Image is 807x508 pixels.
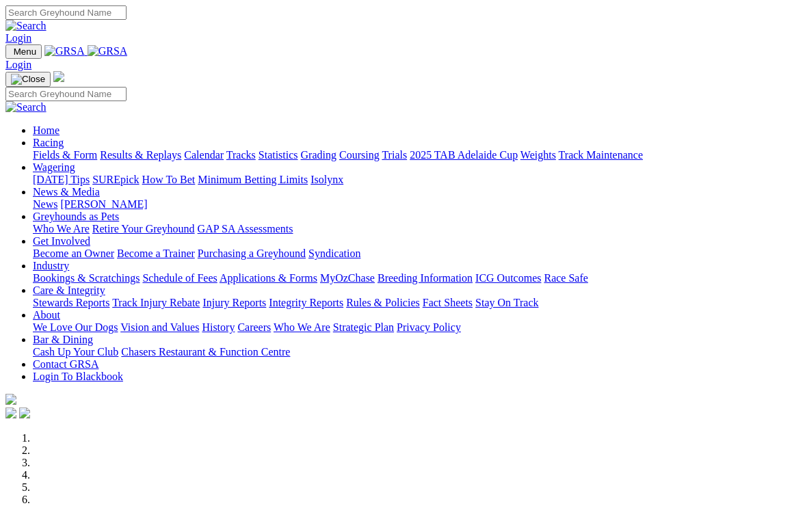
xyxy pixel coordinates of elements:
a: [PERSON_NAME] [60,198,147,210]
img: twitter.svg [19,407,30,418]
a: How To Bet [142,174,196,185]
a: Race Safe [544,272,587,284]
a: Get Involved [33,235,90,247]
img: logo-grsa-white.png [5,394,16,405]
a: Care & Integrity [33,284,105,296]
a: Vision and Values [120,321,199,333]
a: News [33,198,57,210]
a: Strategic Plan [333,321,394,333]
a: Login [5,59,31,70]
button: Toggle navigation [5,44,42,59]
img: Search [5,20,47,32]
a: Trials [382,149,407,161]
div: Greyhounds as Pets [33,223,802,235]
div: Wagering [33,174,802,186]
div: Racing [33,149,802,161]
a: Who We Are [274,321,330,333]
a: [DATE] Tips [33,174,90,185]
a: Breeding Information [378,272,473,284]
a: Industry [33,260,69,271]
a: MyOzChase [320,272,375,284]
a: Privacy Policy [397,321,461,333]
a: 2025 TAB Adelaide Cup [410,149,518,161]
a: Integrity Reports [269,297,343,308]
a: Purchasing a Greyhound [198,248,306,259]
a: Greyhounds as Pets [33,211,119,222]
a: Become a Trainer [117,248,195,259]
a: SUREpick [92,174,139,185]
a: History [202,321,235,333]
a: Cash Up Your Club [33,346,118,358]
a: Results & Replays [100,149,181,161]
a: Login [5,32,31,44]
a: Stewards Reports [33,297,109,308]
a: Weights [520,149,556,161]
a: Track Maintenance [559,149,643,161]
a: Careers [237,321,271,333]
a: Coursing [339,149,380,161]
a: Become an Owner [33,248,114,259]
a: Chasers Restaurant & Function Centre [121,346,290,358]
input: Search [5,87,127,101]
a: Syndication [308,248,360,259]
button: Toggle navigation [5,72,51,87]
a: ICG Outcomes [475,272,541,284]
a: Contact GRSA [33,358,98,370]
a: Grading [301,149,336,161]
div: Industry [33,272,802,284]
a: We Love Our Dogs [33,321,118,333]
a: Bookings & Scratchings [33,272,140,284]
a: Wagering [33,161,75,173]
a: Home [33,124,59,136]
a: Fact Sheets [423,297,473,308]
a: Calendar [184,149,224,161]
span: Menu [14,46,36,57]
img: logo-grsa-white.png [53,71,64,82]
a: Track Injury Rebate [112,297,200,308]
img: Close [11,74,45,85]
a: About [33,309,60,321]
a: Minimum Betting Limits [198,174,308,185]
a: Applications & Forms [220,272,317,284]
div: Bar & Dining [33,346,802,358]
img: GRSA [88,45,128,57]
a: Racing [33,137,64,148]
a: Statistics [259,149,298,161]
a: Fields & Form [33,149,97,161]
a: Schedule of Fees [142,272,217,284]
img: facebook.svg [5,407,16,418]
a: Who We Are [33,223,90,235]
div: Get Involved [33,248,802,260]
div: About [33,321,802,334]
a: Stay On Track [475,297,538,308]
a: Isolynx [310,174,343,185]
a: Retire Your Greyhound [92,223,195,235]
a: News & Media [33,186,100,198]
img: GRSA [44,45,85,57]
input: Search [5,5,127,20]
a: Login To Blackbook [33,371,123,382]
a: Injury Reports [202,297,266,308]
div: News & Media [33,198,802,211]
a: Bar & Dining [33,334,93,345]
a: Tracks [226,149,256,161]
a: Rules & Policies [346,297,420,308]
div: Care & Integrity [33,297,802,309]
img: Search [5,101,47,113]
a: GAP SA Assessments [198,223,293,235]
